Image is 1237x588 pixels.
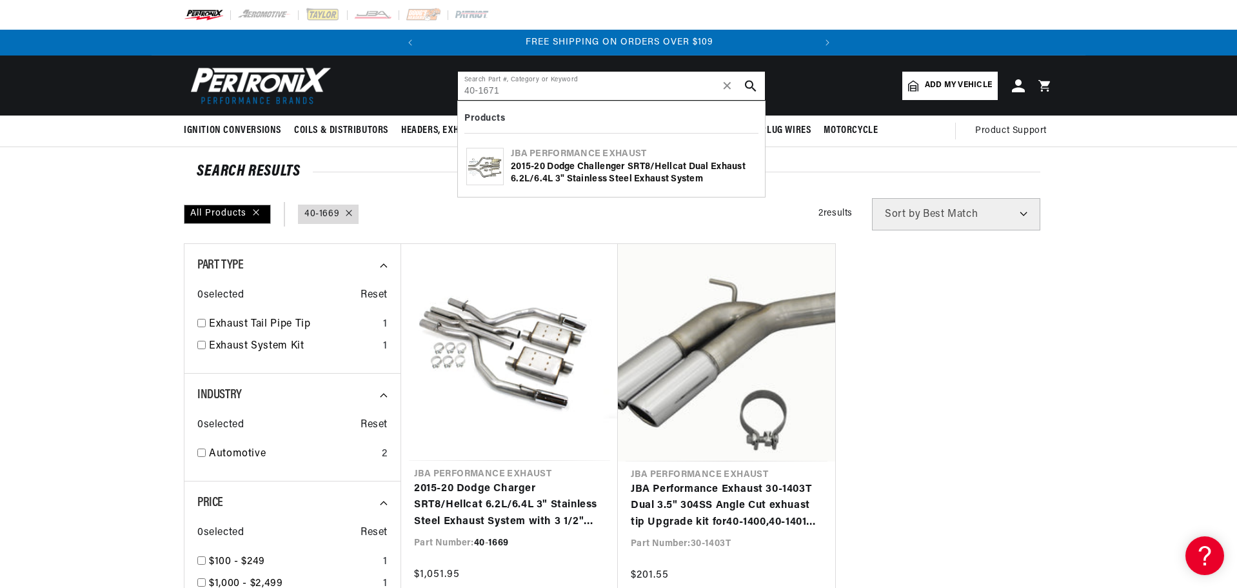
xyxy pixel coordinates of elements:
[184,124,281,137] span: Ignition Conversions
[184,63,332,108] img: Pertronix
[184,205,271,224] div: All Products
[885,209,920,219] span: Sort by
[184,116,288,146] summary: Ignition Conversions
[975,124,1047,138] span: Product Support
[209,316,378,333] a: Exhaust Tail Pipe Tip
[361,525,388,542] span: Reset
[397,30,423,56] button: Translation missing: en.sections.announcements.previous_announcement
[401,124,552,137] span: Headers, Exhausts & Components
[902,72,998,100] a: Add my vehicle
[817,116,884,146] summary: Motorcycle
[511,148,757,161] div: JBA Performance Exhaust
[294,124,388,137] span: Coils & Distributors
[361,417,388,434] span: Reset
[872,198,1040,230] select: Sort by
[152,30,1085,56] slideshow-component: Translation missing: en.sections.announcements.announcement_bar
[288,116,395,146] summary: Coils & Distributors
[526,37,713,47] span: FREE SHIPPING ON ORDERS OVER $109
[197,287,244,304] span: 0 selected
[197,496,223,509] span: Price
[383,316,388,333] div: 1
[382,446,388,463] div: 2
[424,35,815,50] div: 2 of 2
[197,259,243,272] span: Part Type
[361,287,388,304] span: Reset
[414,481,605,531] a: 2015-20 Dodge Charger SRT8/Hellcat 6.2L/6.4L 3" Stainless Steel Exhaust System with 3 1/2" Rolled...
[197,525,244,542] span: 0 selected
[925,79,992,92] span: Add my vehicle
[197,389,242,401] span: Industry
[197,165,1040,178] div: SEARCH RESULTS
[383,338,388,355] div: 1
[726,116,818,146] summary: Spark Plug Wires
[511,161,757,186] div: 2015-20 Dodge Challenger SRT8/Hellcat Dual Exhaust 6.2L/6.4L 3" Stainless Steel Exhaust System
[424,35,815,50] div: Announcement
[209,556,265,567] span: $100 - $249
[197,417,244,434] span: 0 selected
[467,155,503,179] img: 2015-20 Dodge Challenger SRT8/Hellcat Dual Exhaust 6.2L/6.4L 3" Stainless Steel Exhaust System
[304,207,339,221] a: 40-1669
[464,114,505,123] b: Products
[209,338,378,355] a: Exhaust System Kit
[815,30,840,56] button: Translation missing: en.sections.announcements.next_announcement
[395,116,559,146] summary: Headers, Exhausts & Components
[975,116,1053,147] summary: Product Support
[737,72,765,100] button: search button
[209,446,377,463] a: Automotive
[631,482,822,531] a: JBA Performance Exhaust 30-1403T Dual 3.5" 304SS Angle Cut exhuast tip Upgrade kit for40-1400,40-...
[733,124,811,137] span: Spark Plug Wires
[458,72,765,100] input: Search Part #, Category or Keyword
[818,208,853,218] span: 2 results
[824,124,878,137] span: Motorcycle
[383,554,388,571] div: 1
